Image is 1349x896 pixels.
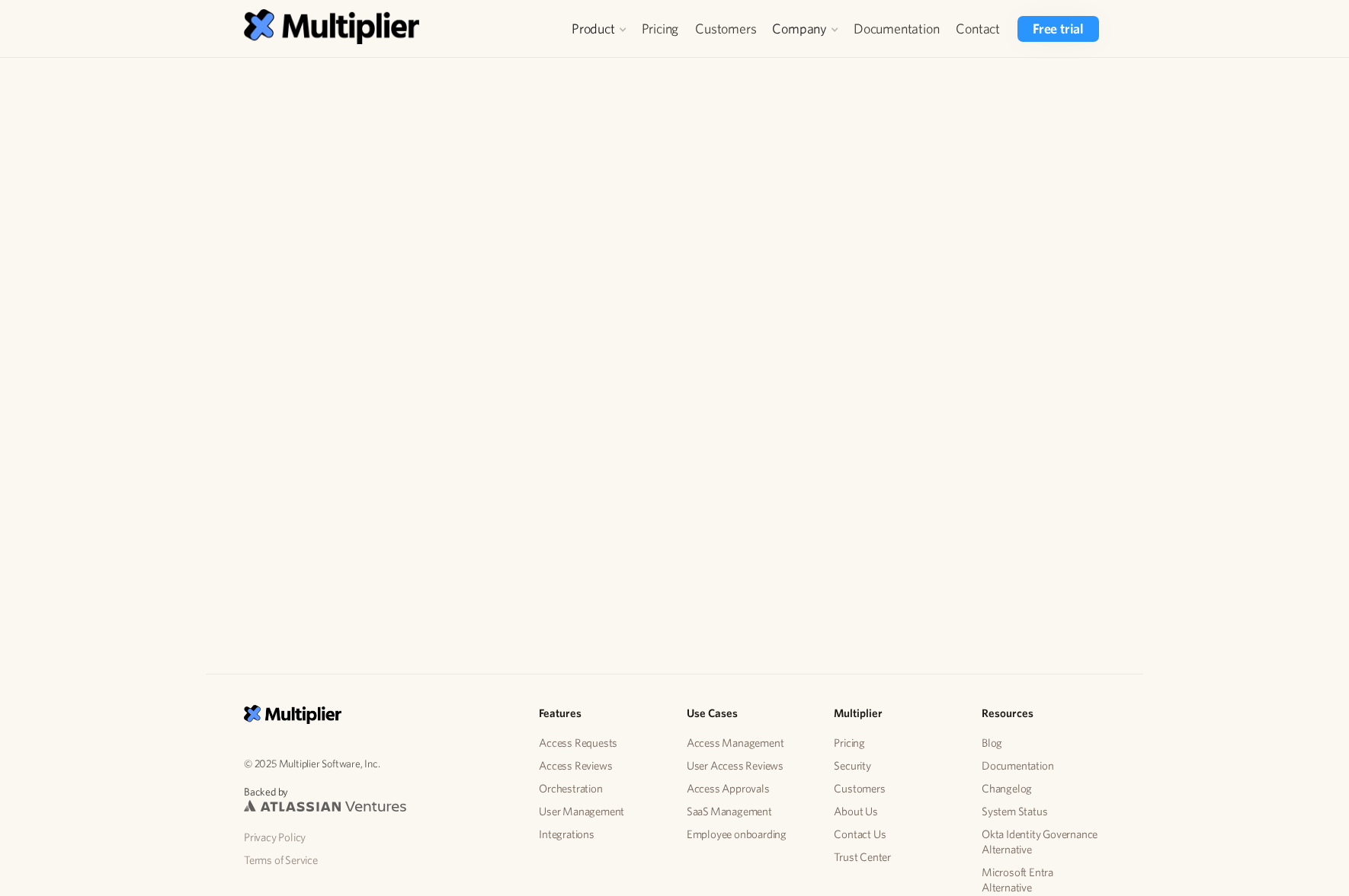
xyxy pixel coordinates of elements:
h5: Multiplier [834,705,957,722]
a: Access Requests [539,732,662,754]
a: Okta Identity Governance Alternative [982,823,1105,861]
a: Documentation [982,754,1105,777]
p: Backed by [244,784,514,800]
a: Free trial [1017,16,1099,42]
a: User Access Reviews [687,754,810,777]
a: Access Management [687,732,810,754]
a: Security [834,754,957,777]
a: Pricing [633,16,687,42]
div: Company [772,20,827,38]
div: Product [564,16,633,42]
div: Company [764,16,845,42]
p: © 2025 Multiplier Software, Inc. [244,754,514,772]
a: Orchestration [539,777,662,800]
a: Access Approvals [687,777,810,800]
div: Product [572,20,615,38]
a: Terms of Service [244,849,514,872]
a: Contact [947,16,1008,42]
a: Customers [687,16,764,42]
a: Contact Us [834,823,957,846]
a: Blog [982,732,1105,754]
a: Employee onboarding [687,823,810,846]
a: About Us [834,800,957,823]
a: Pricing [834,732,957,754]
h5: Features [539,705,662,722]
a: Trust Center [834,846,957,869]
h5: Resources [982,705,1105,722]
a: Customers [834,777,957,800]
a: SaaS Management [687,800,810,823]
h5: Use Cases [687,705,810,722]
a: System Status [982,800,1105,823]
a: Access Reviews [539,754,662,777]
a: Changelog [982,777,1105,800]
a: User Management [539,800,662,823]
a: Documentation [845,16,947,42]
a: Privacy Policy [244,826,514,849]
a: Integrations [539,823,662,846]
